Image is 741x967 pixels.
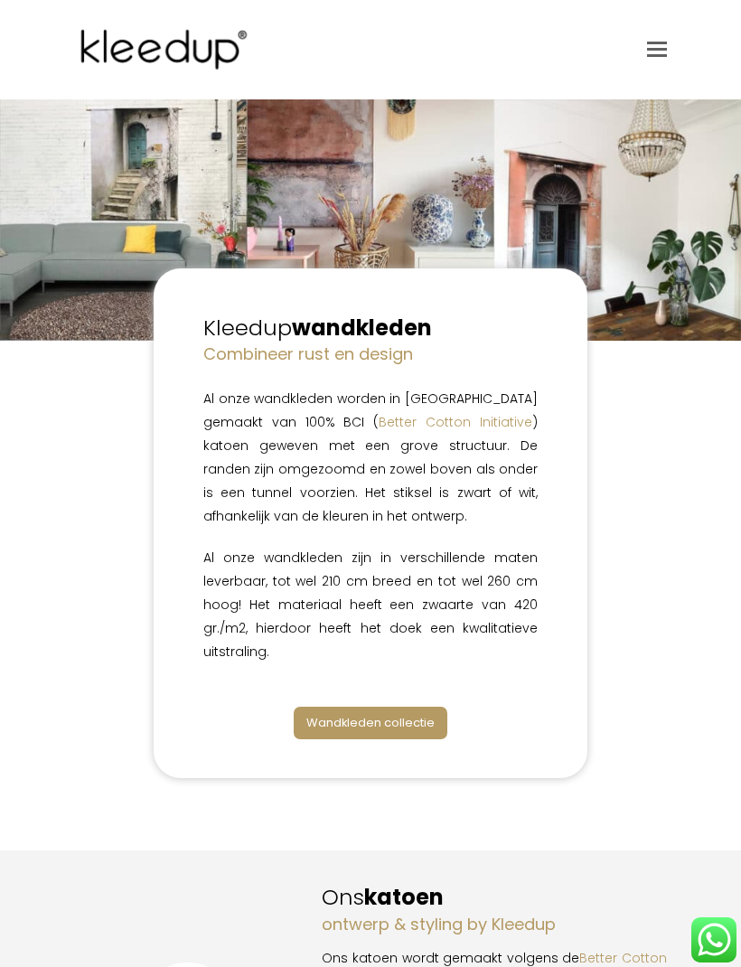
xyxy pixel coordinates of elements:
strong: katoen [364,882,444,912]
a: Wandkleden collectie [294,707,447,738]
a: Better Cotton Initiative [379,413,532,431]
h4: ontwerp & styling by Kleedup [322,913,667,935]
p: Al onze wandkleden worden in [GEOGRAPHIC_DATA] gemaakt van 100% BCI ( ) katoen geweven met een gr... [203,387,538,528]
strong: wandkleden [292,313,432,343]
img: Kleedup [74,14,260,86]
span: Wandkleden collectie [306,714,435,731]
p: Al onze wandkleden zijn in verschillende maten leverbaar, tot wel 210 cm breed en tot wel 260 cm ... [203,546,538,663]
h4: Combineer rust en design [203,343,538,365]
h2: Ons [322,882,667,913]
h2: Kleedup [203,313,538,343]
a: Toggle mobile menu [647,36,667,63]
